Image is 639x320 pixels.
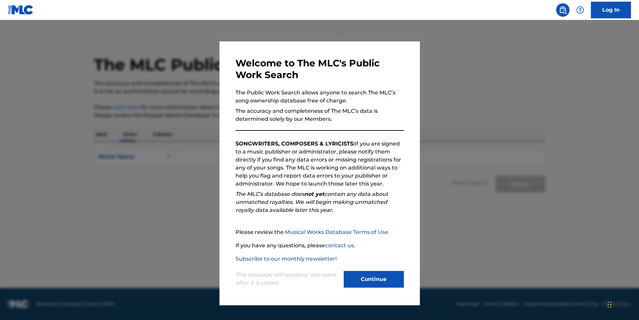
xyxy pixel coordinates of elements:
[235,57,404,81] h3: Welcome to The MLC's Public Work Search
[235,228,404,236] p: Please review the
[556,3,570,17] a: Public Search
[591,2,631,18] a: Log In
[235,140,404,188] p: If you are signed to a music publisher or administrator, please notify them directly if you find ...
[235,242,404,250] p: If you have any questions, please .
[235,140,355,147] strong: SONGWRITERS, COMPOSERS & LYRICISTS:
[235,191,388,213] em: The MLC’s database does contain any data about unmatched royalties. We will begin making unmatche...
[235,256,337,262] a: Subscribe to our monthly newsletter!
[285,229,388,235] a: Musical Works Database Terms of Use
[608,295,612,315] div: Drag
[235,107,404,123] p: The accuracy and completeness of The MLC’s data is determined solely by our Members.
[235,271,340,287] p: This message will reappear one week after it is closed.
[344,271,404,288] button: Continue
[576,6,584,14] img: help
[8,5,34,15] img: MLC Logo
[574,3,587,17] div: Help
[304,191,324,197] strong: not yet
[325,242,354,249] a: contact us
[606,288,639,320] iframe: Chat Widget
[559,6,567,14] img: search
[235,89,404,105] p: The Public Work Search allows anyone to search The MLC’s song ownership database free of charge.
